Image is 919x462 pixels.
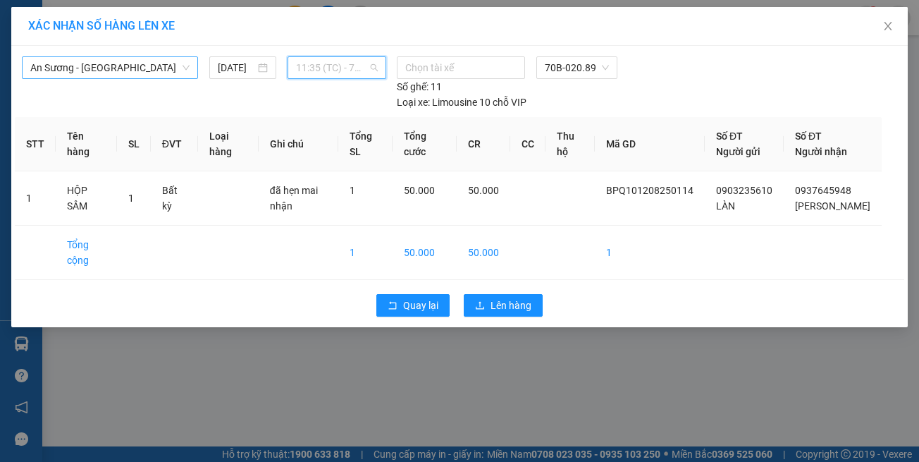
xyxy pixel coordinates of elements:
[595,226,705,280] td: 1
[151,117,199,171] th: ĐVT
[56,226,117,280] td: Tổng cộng
[376,294,450,317] button: rollbackQuay lại
[38,76,173,87] span: -----------------------------------------
[716,146,760,157] span: Người gửi
[795,146,847,157] span: Người nhận
[545,57,610,78] span: 70B-020.89
[56,171,117,226] td: HỘP SÂM
[716,130,743,142] span: Số ĐT
[403,298,438,313] span: Quay lại
[338,226,393,280] td: 1
[716,200,735,212] span: LÀN
[296,57,377,78] span: 11:35 (TC) - 70B-020.89
[457,117,510,171] th: CR
[464,294,543,317] button: uploadLên hàng
[397,95,430,110] span: Loại xe:
[350,185,355,196] span: 1
[397,79,442,95] div: 11
[28,19,175,32] span: XÁC NHẬN SỐ HÀNG LÊN XE
[56,117,117,171] th: Tên hàng
[30,57,190,78] span: An Sương - Châu Thành
[795,200,870,212] span: [PERSON_NAME]
[868,7,908,47] button: Close
[606,185,693,196] span: BPQ101208250114
[595,117,705,171] th: Mã GD
[388,300,397,312] span: rollback
[338,117,393,171] th: Tổng SL
[15,117,56,171] th: STT
[393,117,457,171] th: Tổng cước
[795,130,822,142] span: Số ĐT
[218,60,255,75] input: 13/08/2025
[151,171,199,226] td: Bất kỳ
[397,95,526,110] div: Limousine 10 chỗ VIP
[5,8,68,71] img: logo
[397,79,428,95] span: Số ghế:
[198,117,258,171] th: Loại hàng
[882,20,894,32] span: close
[31,102,86,111] span: 06:53:02 [DATE]
[117,117,151,171] th: SL
[4,91,153,99] span: [PERSON_NAME]:
[111,63,173,71] span: Hotline: 19001152
[795,185,851,196] span: 0937645948
[259,117,338,171] th: Ghi chú
[404,185,435,196] span: 50.000
[128,193,134,204] span: 1
[457,226,510,280] td: 50.000
[111,42,194,60] span: 01 Võ Văn Truyện, KP.1, Phường 2
[111,23,190,40] span: Bến xe [GEOGRAPHIC_DATA]
[15,171,56,226] td: 1
[510,117,545,171] th: CC
[491,298,531,313] span: Lên hàng
[468,185,499,196] span: 50.000
[270,185,318,212] span: đã hẹn mai nhận
[475,300,485,312] span: upload
[393,226,457,280] td: 50.000
[545,117,595,171] th: Thu hộ
[70,90,154,100] span: BPQ101308250002
[4,102,86,111] span: In ngày:
[111,8,193,20] strong: ĐỒNG PHƯỚC
[716,185,772,196] span: 0903235610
